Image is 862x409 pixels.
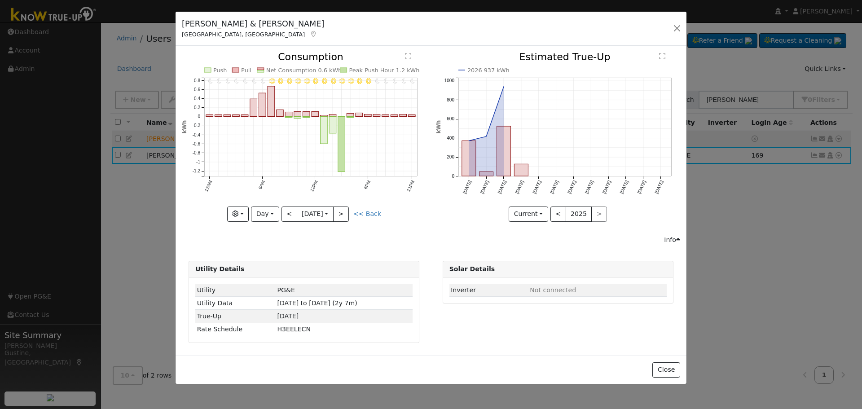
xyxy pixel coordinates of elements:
[636,180,646,194] text: [DATE]
[400,114,407,117] rect: onclick=""
[566,207,592,222] button: 2025
[194,96,200,101] text: 0.4
[502,85,506,88] circle: onclick=""
[452,174,454,179] text: 0
[258,180,266,190] text: 6AM
[550,207,566,222] button: <
[391,115,398,117] rect: onclick=""
[479,180,489,194] text: [DATE]
[467,67,510,74] text: 2026 937 kWh
[654,180,664,194] text: [DATE]
[268,86,275,117] rect: onclick=""
[297,207,334,222] button: [DATE]
[313,78,319,84] i: 12PM - Clear
[243,78,248,84] i: 4AM - Clear
[479,172,493,176] rect: onclick=""
[208,78,213,84] i: 12AM - Clear
[206,115,213,117] rect: onclick=""
[252,78,257,84] i: 5AM - Clear
[224,115,231,117] rect: onclick=""
[226,78,230,84] i: 2AM - Clear
[664,235,680,245] div: Info
[402,78,406,84] i: 10PM - Clear
[217,78,221,84] i: 1AM - Clear
[294,112,301,117] rect: onclick=""
[193,169,201,174] text: -1.2
[366,78,371,84] i: 6PM - Clear
[233,115,240,117] rect: onclick=""
[435,120,442,134] text: kWh
[269,78,275,84] i: 7AM - Clear
[444,79,454,84] text: 1000
[329,117,336,133] rect: onclick=""
[497,127,510,176] rect: onclick=""
[514,180,524,194] text: [DATE]
[497,180,507,194] text: [DATE]
[321,117,328,144] rect: onclick=""
[287,78,292,84] i: 9AM - Clear
[194,78,200,83] text: 0.8
[405,53,411,60] text: 
[619,180,629,194] text: [DATE]
[204,180,213,192] text: 12AM
[384,78,389,84] i: 8PM - Clear
[514,164,528,176] rect: onclick=""
[193,132,201,137] text: -0.4
[333,207,349,222] button: >
[584,180,594,194] text: [DATE]
[193,123,201,128] text: -0.2
[322,78,327,84] i: 1PM - Clear
[182,18,324,30] h5: [PERSON_NAME] & [PERSON_NAME]
[278,51,343,62] text: Consumption
[259,93,266,117] rect: onclick=""
[652,362,680,378] button: Close
[340,78,345,84] i: 3PM - Clear
[277,325,311,333] span: R
[277,110,284,117] rect: onclick=""
[195,265,244,273] strong: Utility Details
[195,297,276,310] td: Utility Data
[447,136,454,141] text: 400
[250,99,257,117] rect: onclick=""
[278,78,283,84] i: 8AM - Clear
[447,155,454,160] text: 200
[304,78,310,84] i: 11AM - Clear
[198,114,201,119] text: 0
[348,78,354,84] i: 4PM - Clear
[329,114,336,117] rect: onclick=""
[285,117,292,118] rect: onclick=""
[241,115,248,117] rect: onclick=""
[312,112,319,117] rect: onclick=""
[659,53,665,60] text: 
[347,117,354,118] rect: onclick=""
[375,78,380,84] i: 7PM - Clear
[382,115,389,117] rect: onclick=""
[294,117,301,119] rect: onclick=""
[349,67,420,74] text: Peak Push Hour 1.2 kWh
[251,207,279,222] button: Day
[365,114,372,117] rect: onclick=""
[193,141,201,146] text: -0.6
[261,78,265,84] i: 6AM - Clear
[241,67,251,74] text: Pull
[447,117,454,122] text: 600
[303,117,310,118] rect: onclick=""
[276,310,413,323] td: [DATE]
[462,141,475,176] rect: onclick=""
[447,97,454,102] text: 800
[235,78,239,84] i: 3AM - Clear
[321,115,328,117] rect: onclick=""
[338,117,345,172] rect: onclick=""
[277,299,357,307] span: [DATE] to [DATE] (2y 7m)
[309,180,319,192] text: 12PM
[484,135,488,138] circle: onclick=""
[196,160,200,165] text: -1
[406,180,416,192] text: 11PM
[462,180,472,194] text: [DATE]
[331,78,336,84] i: 2PM - Clear
[567,180,577,194] text: [DATE]
[285,112,292,117] rect: onclick=""
[309,31,317,38] a: Map
[356,113,363,117] rect: onclick=""
[532,180,542,194] text: [DATE]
